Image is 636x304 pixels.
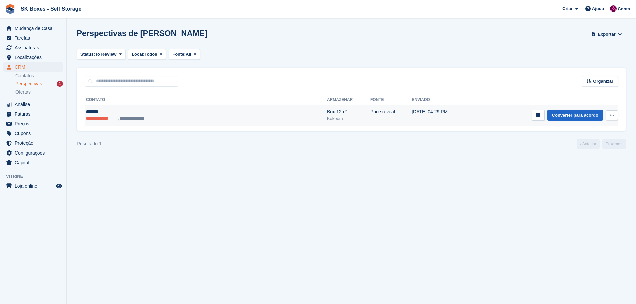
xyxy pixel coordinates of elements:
button: Local: Todos [128,49,166,60]
a: menu [3,158,63,167]
span: Proteção [15,138,55,148]
span: Ofertas [15,89,31,95]
div: Kokoom [327,115,370,122]
span: Fonte: [172,51,186,58]
td: Price reveal [370,105,412,126]
a: menu [3,109,63,119]
button: Exportar [590,29,623,40]
a: Converter para acordo [547,110,603,121]
span: Conta [618,6,630,12]
a: Próximo [602,139,626,149]
div: Resultado 1 [77,140,102,147]
span: Análise [15,100,55,109]
span: Vitrine [6,173,66,180]
a: menu [3,181,63,191]
a: menu [3,138,63,148]
a: menu [3,53,63,62]
span: All [186,51,191,58]
span: Criar [562,5,572,12]
img: Joana Alegria [610,5,617,12]
span: Localizações [15,53,55,62]
span: Assinaturas [15,43,55,52]
span: Tarefas [15,33,55,43]
span: Capital [15,158,55,167]
a: menu [3,119,63,128]
span: Perspectivas [15,81,42,87]
span: To Review [95,51,116,58]
span: Exportar [598,31,615,38]
th: Armazenar [327,95,370,105]
a: menu [3,100,63,109]
a: menu [3,24,63,33]
span: CRM [15,62,55,72]
span: Cupons [15,129,55,138]
a: menu [3,148,63,158]
span: Preços [15,119,55,128]
div: Box 12m² [327,108,370,115]
a: menu [3,62,63,72]
span: Status: [80,51,95,58]
a: menu [3,33,63,43]
span: Local: [132,51,144,58]
a: menu [3,129,63,138]
div: 1 [57,81,63,87]
span: Configurações [15,148,55,158]
th: Contato [85,95,327,105]
a: menu [3,43,63,52]
button: Status: To Review [77,49,125,60]
span: Mudança de Casa [15,24,55,33]
td: [DATE] 04:29 PM [412,105,472,126]
span: Organizar [593,78,613,85]
button: Fonte: All [169,49,200,60]
a: Loja de pré-visualização [55,182,63,190]
a: SK Boxes - Self Storage [18,3,84,14]
a: Contatos [15,73,63,79]
a: Anterior [577,139,600,149]
th: Enviado [412,95,472,105]
nav: Page [575,139,627,149]
span: Ajuda [592,5,604,12]
span: Loja online [15,181,55,191]
h1: Perspectivas de [PERSON_NAME] [77,29,207,38]
span: Todos [144,51,157,58]
a: Perspectivas 1 [15,80,63,87]
th: Fonte [370,95,412,105]
a: Ofertas [15,89,63,96]
img: stora-icon-8386f47178a22dfd0bd8f6a31ec36ba5ce8667c1dd55bd0f319d3a0aa187defe.svg [5,4,15,14]
span: Faturas [15,109,55,119]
